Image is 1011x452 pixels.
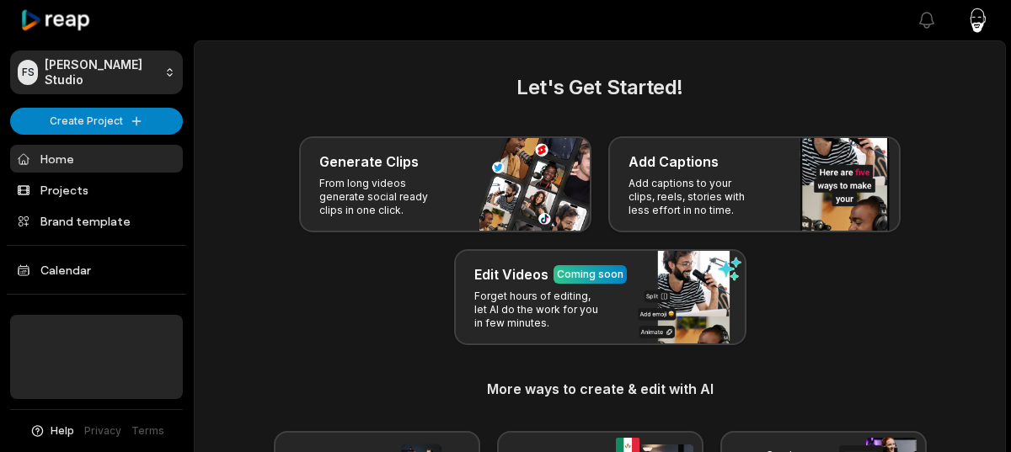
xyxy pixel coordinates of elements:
[10,176,183,204] a: Projects
[319,152,419,172] h3: Generate Clips
[10,256,183,284] a: Calendar
[29,423,74,439] button: Help
[629,177,759,217] p: Add captions to your clips, reels, stories with less effort in no time.
[215,379,985,399] h3: More ways to create & edit with AI
[45,57,158,88] p: [PERSON_NAME] Studio
[10,145,183,173] a: Home
[629,152,719,172] h3: Add Captions
[319,177,450,217] p: From long videos generate social ready clips in one click.
[557,267,623,282] div: Coming soon
[10,207,183,235] a: Brand template
[18,60,38,85] div: FS
[10,108,183,135] button: Create Project
[51,423,74,439] span: Help
[131,423,164,439] a: Terms
[474,264,548,284] h3: Edit Videos
[474,290,605,330] p: Forget hours of editing, let AI do the work for you in few minutes.
[84,423,121,439] a: Privacy
[215,72,985,103] h2: Let's Get Started!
